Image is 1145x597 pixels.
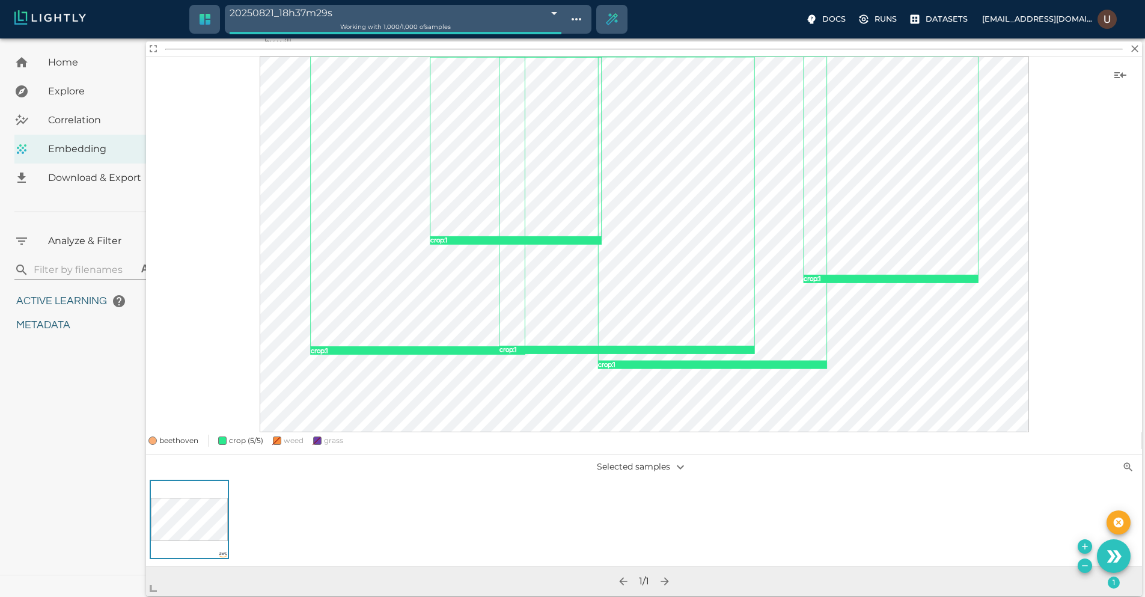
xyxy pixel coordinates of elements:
div: 20250821_18h37m29s [230,5,561,21]
span: Metadata [16,320,70,331]
a: Explore [14,77,179,106]
text: crop : 1 [598,361,615,369]
button: Add the selected 1 samples to in-place to the tag 20250821_18h37m29s [1078,539,1092,554]
span: Working with 1,000 / 1,000 of samples [340,23,451,31]
span: Embedding [48,142,169,156]
div: 1 / 1 [639,574,649,589]
button: use case sensitivity [138,260,158,280]
p: Datasets [926,13,968,25]
a: Embedding [14,135,179,164]
span: Analyze & Filter [48,234,169,248]
input: search [34,260,133,280]
p: Runs [875,13,897,25]
img: Lightly [14,10,86,25]
a: Download [14,164,179,192]
text: crop : 1 [499,346,516,354]
a: Switch to crop dataset [191,5,219,34]
span: Explore [48,84,169,99]
p: Selected samples [478,457,810,477]
button: Reset the selection of samples [1107,510,1131,534]
button: Show sample details [1108,63,1132,87]
p: [EMAIL_ADDRESS][DOMAIN_NAME] [982,13,1093,25]
img: Usman Khan [1098,10,1117,29]
p: Docs [822,13,846,25]
nav: explore, analyze, sample, metadata, embedding, correlations label, download your dataset [14,48,179,192]
a: Correlation [14,106,179,135]
button: help [107,289,131,313]
div: Aa [141,263,155,277]
span: crop (5/5) [229,436,263,445]
button: Use the 1 selected sample as the basis for your new tag [1097,539,1131,573]
span: beethoven [159,435,198,447]
span: Home [48,55,169,70]
button: View full details [146,41,160,55]
span: Correlation [48,113,169,127]
button: Close overlay [1128,41,1142,55]
div: Create selection [597,5,626,34]
span: 1 [1108,577,1120,589]
span: Download & Export [48,171,169,185]
span: grass [324,436,343,445]
span: weed [284,436,304,445]
span: Active Learning [16,296,107,307]
button: Remove the selected 1 samples in-place from the tag 20250821_18h37m29s [1078,559,1092,573]
text: crop : 1 [310,347,328,355]
button: Show tag tree [566,9,587,29]
text: crop : 1 [430,236,447,244]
